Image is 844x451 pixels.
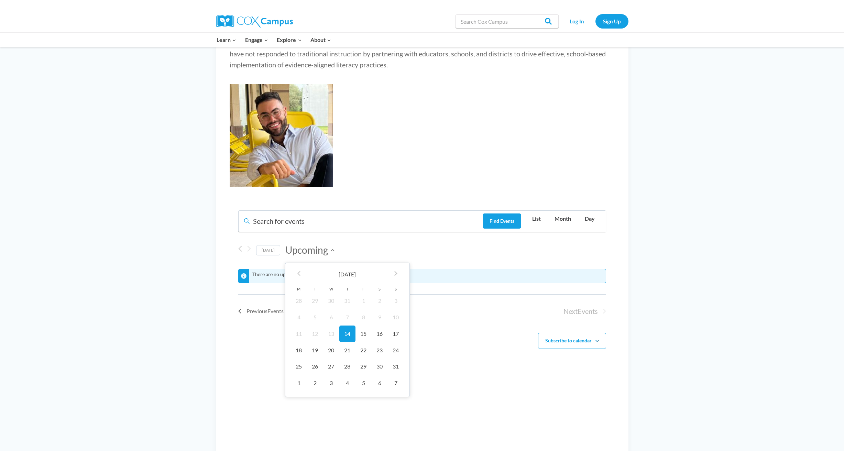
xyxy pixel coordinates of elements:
td: 2 [372,293,388,309]
td: 3 [388,293,404,309]
button: Child menu of Learn [212,33,241,47]
th: S [388,286,404,293]
nav: Secondary Navigation [562,14,628,28]
th: T [339,286,355,293]
span: Events [267,308,284,314]
a: Sign Up [595,14,628,28]
a: Log In [562,14,592,28]
td: 30 [372,358,388,375]
td: 11 [291,326,307,342]
button: Find Events [483,213,521,229]
td: 7 [339,309,355,326]
td: 28 [291,293,307,309]
a: Previous Events [238,306,284,317]
td: 26 [307,358,323,375]
td: 3 [323,375,339,391]
td: 7 [388,375,404,391]
td: 12 [307,326,323,342]
span: List [532,214,541,223]
td: 2 [307,375,323,391]
td: 21 [339,342,355,359]
td: 4 [339,375,355,391]
td: 10 [388,309,404,326]
td: 23 [372,342,388,359]
td: 31 [339,293,355,309]
img: Cox Campus [216,15,293,27]
td: 20 [323,342,339,359]
a: Click to select today's date [256,245,280,256]
td: 22 [355,342,372,359]
td: 1 [291,375,307,391]
th: F [355,286,372,293]
td: 8 [355,309,372,326]
button: Child menu of About [306,33,336,47]
td: 24 [388,342,404,359]
a: Month [548,211,578,227]
th: S [372,286,388,293]
td: 19 [307,342,323,359]
th: M [291,286,307,293]
td: 9 [372,309,388,326]
span: Day [585,214,595,223]
button: Next Events [247,245,251,252]
td: 4 [291,309,307,326]
td: 16 [372,326,388,342]
nav: Primary Navigation [212,33,336,47]
span: Month [555,214,571,223]
td: 18 [291,342,307,359]
button: Click to toggle datepicker [285,243,335,257]
input: Enter Keyword. Search for events by Keyword. [239,213,483,231]
td: 25 [291,358,307,375]
td: 13 [323,326,339,342]
td: 27 [323,358,339,375]
td: 29 [355,358,372,375]
td: 17 [388,326,404,342]
td: 5 [355,375,372,391]
td: 30 [323,293,339,309]
span: Previous [246,307,284,316]
button: Subscribe to calendar [545,338,592,343]
li: There are no upcoming events. [252,271,317,278]
button: Child menu of Engage [241,33,273,47]
td: 15 [355,326,372,342]
td: 29 [307,293,323,309]
td: 28 [339,358,355,375]
th: T [307,286,323,293]
td: 5 [307,309,323,326]
td: 14 [339,326,355,342]
td: 6 [372,375,388,391]
td: 6 [323,309,339,326]
input: Search Cox Campus [456,14,559,28]
span: Upcoming [285,243,328,257]
a: List [525,211,548,227]
th: W [323,286,339,293]
th: [DATE] [307,263,388,286]
a: Previous Events [238,245,242,252]
td: 1 [355,293,372,309]
td: 31 [388,358,404,375]
a: Day [578,211,602,227]
button: Child menu of Explore [273,33,306,47]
